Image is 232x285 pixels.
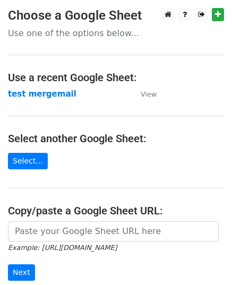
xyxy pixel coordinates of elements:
[8,71,224,84] h4: Use a recent Google Sheet:
[8,204,224,217] h4: Copy/paste a Google Sheet URL:
[8,221,219,241] input: Paste your Google Sheet URL here
[8,28,224,39] p: Use one of the options below...
[8,244,117,252] small: Example: [URL][DOMAIN_NAME]
[130,89,157,99] a: View
[8,89,76,99] a: test mergemail
[8,264,35,281] input: Next
[8,8,224,23] h3: Choose a Google Sheet
[141,90,157,98] small: View
[8,132,224,145] h4: Select another Google Sheet:
[8,153,48,169] a: Select...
